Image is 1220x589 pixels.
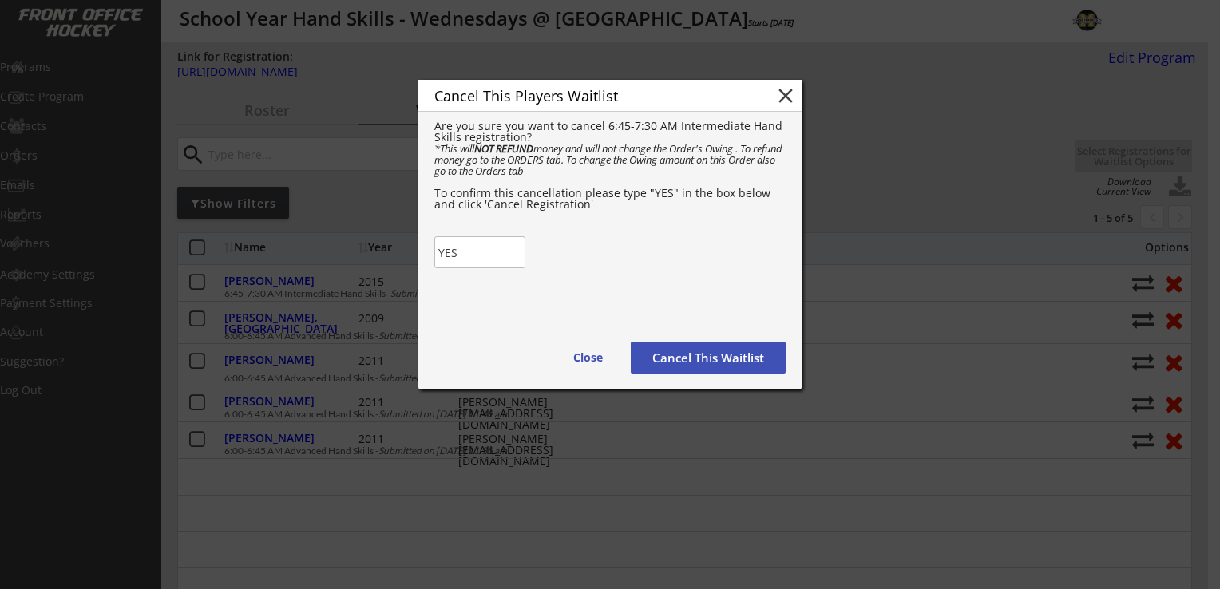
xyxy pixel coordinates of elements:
strong: NOT REFUND [474,141,533,156]
button: Close [554,342,622,374]
em: *This will money and will not change the Order's Owing . To refund money go to the ORDERS tab. To... [434,141,785,178]
div: Are you sure you want to cancel 6:45-7:30 AM Intermediate Hand Skills registration? To confirm th... [434,121,786,210]
button: Cancel This Waitlist [631,342,786,374]
div: Cancel This Players Waitlist [434,89,749,103]
button: close [774,84,798,108]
